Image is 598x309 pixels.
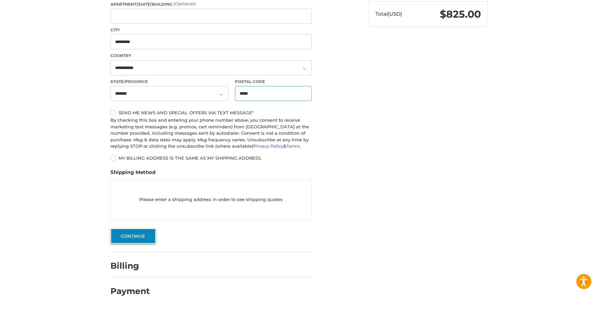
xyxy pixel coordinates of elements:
small: (Optional) [174,1,196,6]
label: Apartment/Suite/Building [110,1,312,7]
span: Total (USD) [375,11,402,17]
label: My billing address is the same as my shipping address. [110,155,312,161]
p: Please enter a shipping address in order to see shipping quotes [111,193,311,206]
h2: Payment [110,286,150,296]
a: Terms [286,143,300,149]
legend: Shipping Method [110,169,156,179]
h2: Billing [110,261,149,271]
iframe: Google Customer Reviews [543,291,598,309]
a: Privacy Policy [253,143,283,149]
label: City [110,27,312,33]
label: Country [110,53,312,59]
div: By checking this box and entering your phone number above, you consent to receive marketing text ... [110,117,312,150]
label: Postal Code [235,79,312,85]
button: Continue [110,228,156,244]
span: $825.00 [440,8,481,20]
label: Send me news and special offers via text message* [110,110,312,115]
label: State/Province [110,79,229,85]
